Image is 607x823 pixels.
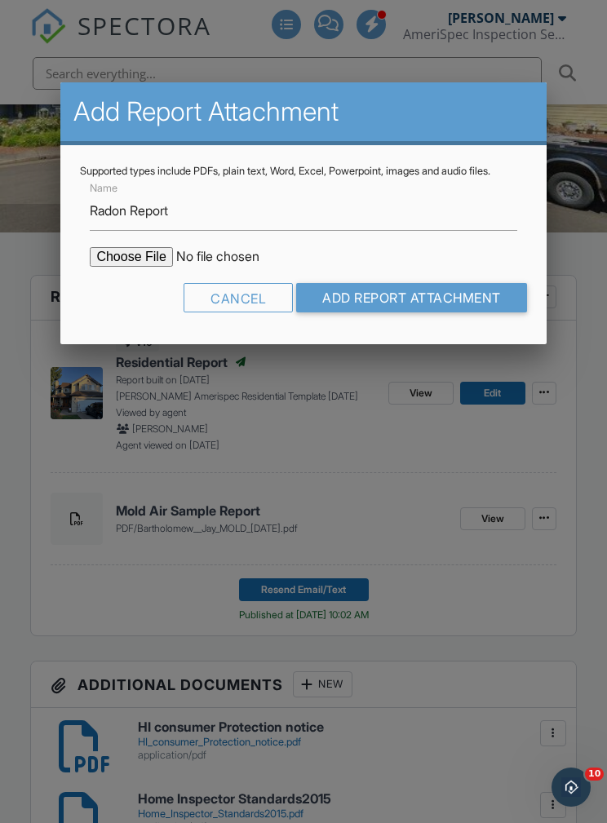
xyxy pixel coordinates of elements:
h2: Add Report Attachment [73,95,533,128]
iframe: Intercom live chat [552,768,591,807]
span: 10 [585,768,604,781]
input: Add Report Attachment [296,283,527,312]
div: Supported types include PDFs, plain text, Word, Excel, Powerpoint, images and audio files. [80,165,526,178]
label: Name [90,181,117,196]
div: Cancel [184,283,293,312]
